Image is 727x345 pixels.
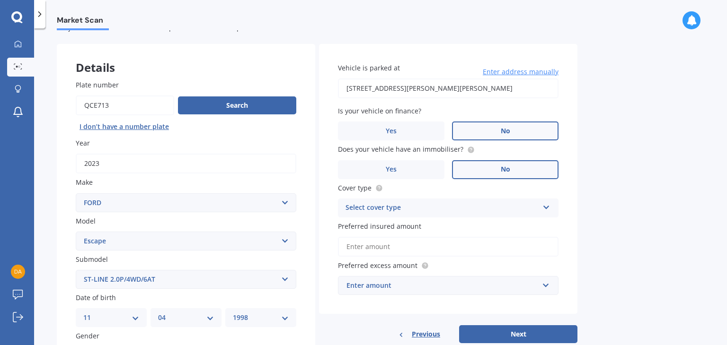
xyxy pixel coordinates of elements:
span: Yes [386,127,397,135]
span: Market Scan [57,16,109,28]
input: YYYY [76,154,296,173]
button: Search [178,96,296,114]
span: Date of birth [76,293,116,302]
span: Vehicle is parked at [338,63,400,72]
span: Enter address manually [483,67,559,77]
span: Preferred insured amount [338,222,421,231]
span: Model [76,216,96,225]
span: No [501,127,510,135]
span: Gender [76,332,99,341]
div: Details [57,44,315,72]
span: Is your vehicle on finance? [338,106,421,115]
input: Enter plate number [76,95,174,115]
div: Select cover type [346,202,539,214]
img: faa497512faf1799a531cb2dd9db937b [11,265,25,279]
button: Next [459,325,577,343]
input: Enter amount [338,237,559,257]
div: Enter amount [346,280,539,291]
span: Make [76,178,93,187]
input: Enter address [338,78,559,98]
span: Previous [412,327,440,341]
span: Submodel [76,255,108,264]
span: We just need a few more details to provide an accurate quote [57,23,253,32]
span: Yes [386,165,397,173]
span: No [501,165,510,173]
button: I don’t have a number plate [76,119,173,134]
span: Does your vehicle have an immobiliser? [338,145,463,154]
span: Cover type [338,183,372,192]
span: Year [76,138,90,147]
span: Preferred excess amount [338,261,417,270]
span: Plate number [76,80,119,89]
